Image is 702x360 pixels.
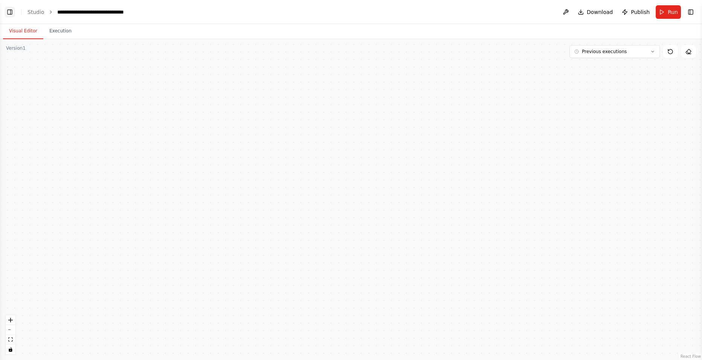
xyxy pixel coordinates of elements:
[3,23,43,39] button: Visual Editor
[6,325,15,335] button: zoom out
[619,5,653,19] button: Publish
[27,8,142,16] nav: breadcrumb
[27,9,44,15] a: Studio
[6,315,15,325] button: zoom in
[5,7,15,17] button: Show left sidebar
[587,8,613,16] span: Download
[6,345,15,354] button: toggle interactivity
[631,8,650,16] span: Publish
[681,354,701,358] a: React Flow attribution
[6,315,15,354] div: React Flow controls
[685,7,696,17] button: Show right sidebar
[582,49,627,55] span: Previous executions
[656,5,681,19] button: Run
[570,45,660,58] button: Previous executions
[575,5,616,19] button: Download
[43,23,78,39] button: Execution
[6,45,26,51] div: Version 1
[6,335,15,345] button: fit view
[668,8,678,16] span: Run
